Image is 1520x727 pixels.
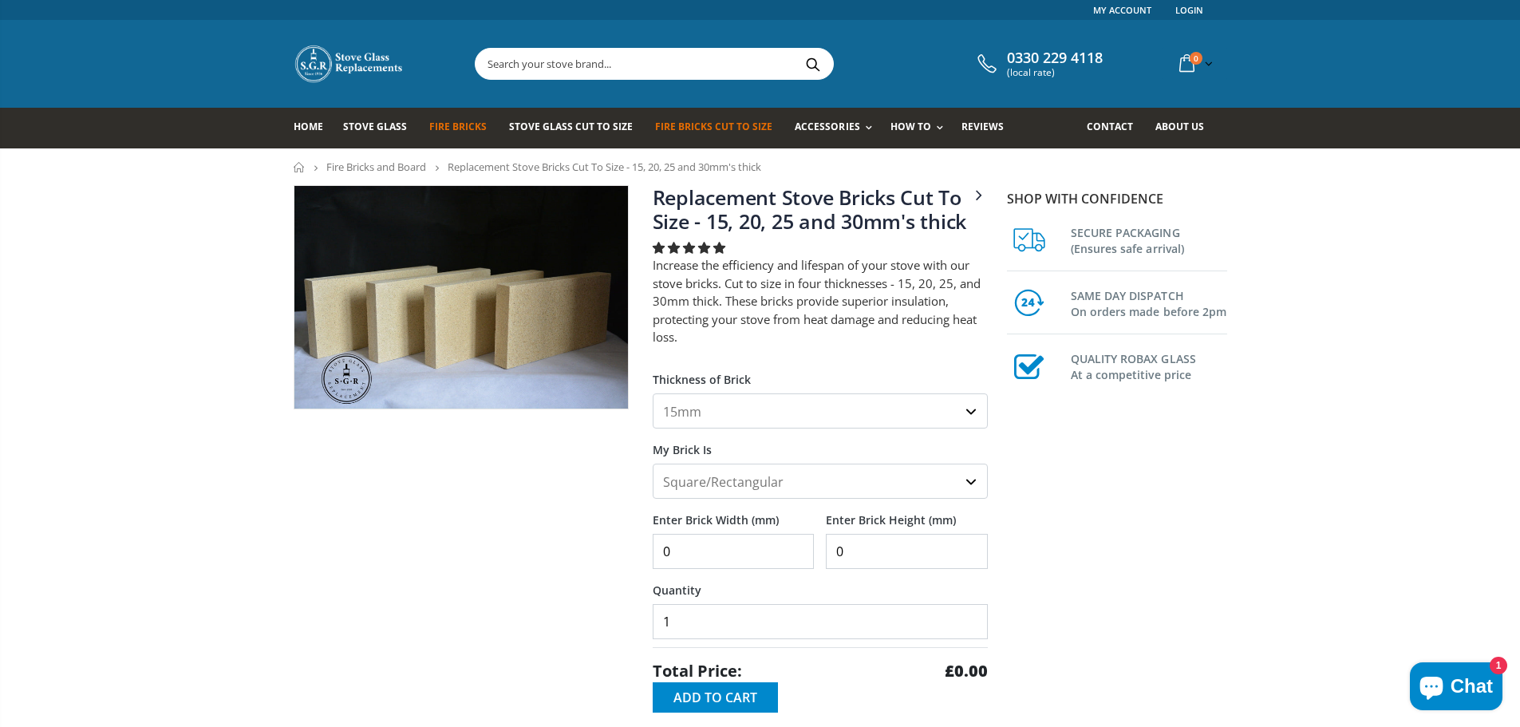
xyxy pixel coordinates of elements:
a: 0 [1173,48,1216,79]
p: Increase the efficiency and lifespan of your stove with our stove bricks. Cut to size in four thi... [653,256,988,346]
h3: SECURE PACKAGING (Ensures safe arrival) [1071,222,1227,257]
span: Contact [1087,120,1133,133]
span: Stove Glass Cut To Size [509,120,633,133]
a: Stove Glass Cut To Size [509,108,645,148]
span: Replacement Stove Bricks Cut To Size - 15, 20, 25 and 30mm's thick [448,160,761,174]
input: Search your stove brand... [476,49,1012,79]
strong: £0.00 [945,660,988,682]
span: Fire Bricks [429,120,487,133]
a: Reviews [961,108,1016,148]
button: Search [796,49,831,79]
a: Stove Glass [343,108,419,148]
span: 0330 229 4118 [1007,49,1103,67]
span: Add to Cart [673,689,757,706]
h3: SAME DAY DISPATCH On orders made before 2pm [1071,285,1227,320]
button: Add to Cart [653,682,778,713]
span: Total Price: [653,660,742,682]
a: Replacement Stove Bricks Cut To Size - 15, 20, 25 and 30mm's thick [653,184,967,235]
label: Enter Brick Height (mm) [826,499,988,527]
span: Reviews [961,120,1004,133]
span: About us [1155,120,1204,133]
span: Accessories [795,120,859,133]
span: Fire Bricks Cut To Size [655,120,772,133]
label: My Brick Is [653,429,988,457]
h3: QUALITY ROBAX GLASS At a competitive price [1071,348,1227,383]
span: (local rate) [1007,67,1103,78]
a: How To [890,108,951,148]
a: Home [294,162,306,172]
a: 0330 229 4118 (local rate) [973,49,1103,78]
p: Shop with confidence [1007,189,1227,208]
span: Stove Glass [343,120,407,133]
a: Fire Bricks [429,108,499,148]
a: About us [1155,108,1216,148]
a: Fire Bricks Cut To Size [655,108,784,148]
a: Home [294,108,335,148]
a: Fire Bricks and Board [326,160,426,174]
img: 4_fire_bricks_1aa33a0b-dc7a-4843-b288-55f1aa0e36c3_800x_crop_center.jpeg [294,186,628,408]
span: 4.80 stars [653,239,728,255]
a: Accessories [795,108,879,148]
a: Contact [1087,108,1145,148]
label: Thickness of Brick [653,358,988,387]
label: Enter Brick Width (mm) [653,499,815,527]
inbox-online-store-chat: Shopify online store chat [1405,662,1507,714]
span: 0 [1190,52,1202,65]
span: Home [294,120,323,133]
span: How To [890,120,931,133]
label: Quantity [653,569,988,598]
img: Stove Glass Replacement [294,44,405,84]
